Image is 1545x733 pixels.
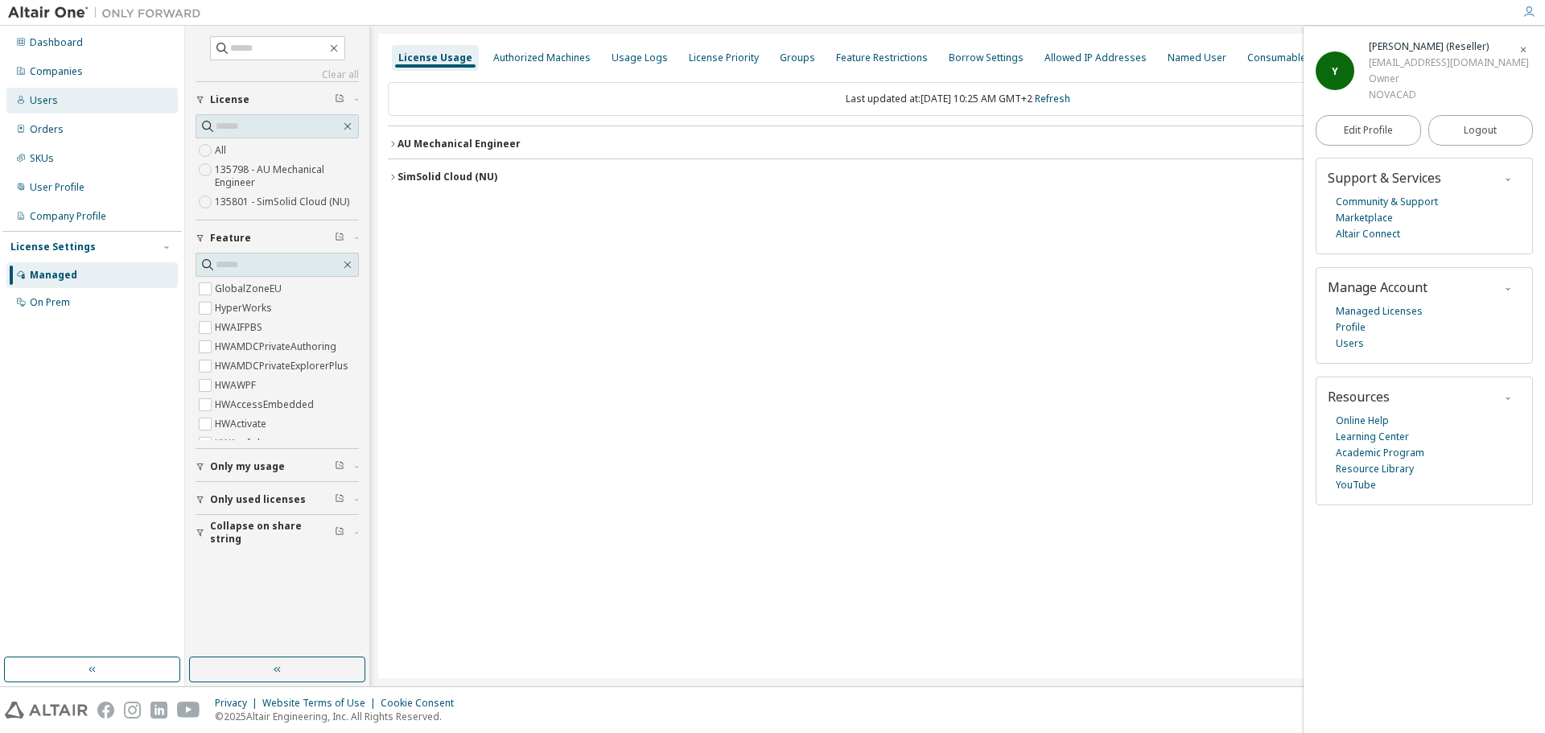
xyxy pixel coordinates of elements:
[1464,122,1497,138] span: Logout
[1044,51,1147,64] div: Allowed IP Addresses
[1336,226,1400,242] a: Altair Connect
[1328,278,1428,296] span: Manage Account
[210,93,249,106] span: License
[335,493,344,506] span: Clear filter
[215,318,266,337] label: HWAIFPBS
[30,94,58,107] div: Users
[398,51,472,64] div: License Usage
[1316,115,1421,146] a: Edit Profile
[1428,115,1534,146] button: Logout
[689,51,759,64] div: License Priority
[210,520,335,546] span: Collapse on share string
[1336,194,1438,210] a: Community & Support
[388,82,1527,116] div: Last updated at: [DATE] 10:25 AM GMT+2
[493,51,591,64] div: Authorized Machines
[150,702,167,719] img: linkedin.svg
[1336,210,1393,226] a: Marketplace
[1332,64,1338,78] span: Y
[177,702,200,719] img: youtube.svg
[5,702,88,719] img: altair_logo.svg
[30,65,83,78] div: Companies
[30,296,70,309] div: On Prem
[30,181,84,194] div: User Profile
[196,68,359,81] a: Clear all
[215,141,229,160] label: All
[1344,124,1393,137] span: Edit Profile
[1369,71,1529,87] div: Owner
[612,51,668,64] div: Usage Logs
[196,482,359,517] button: Only used licenses
[1336,336,1364,352] a: Users
[215,395,317,414] label: HWAccessEmbedded
[8,5,209,21] img: Altair One
[30,36,83,49] div: Dashboard
[1369,87,1529,103] div: NOVACAD
[262,697,381,710] div: Website Terms of Use
[210,493,306,506] span: Only used licenses
[1336,319,1366,336] a: Profile
[215,299,275,318] label: HyperWorks
[1369,55,1529,71] div: [EMAIL_ADDRESS][DOMAIN_NAME]
[1336,413,1389,429] a: Online Help
[215,710,463,723] p: © 2025 Altair Engineering, Inc. All Rights Reserved.
[30,210,106,223] div: Company Profile
[1336,461,1414,477] a: Resource Library
[215,697,262,710] div: Privacy
[836,51,928,64] div: Feature Restrictions
[1336,303,1423,319] a: Managed Licenses
[196,82,359,117] button: License
[335,232,344,245] span: Clear filter
[97,702,114,719] img: facebook.svg
[210,460,285,473] span: Only my usage
[30,269,77,282] div: Managed
[1336,445,1424,461] a: Academic Program
[1328,169,1441,187] span: Support & Services
[1247,51,1312,64] div: Consumables
[196,515,359,550] button: Collapse on share string
[780,51,815,64] div: Groups
[398,138,521,150] div: AU Mechanical Engineer
[215,414,270,434] label: HWActivate
[215,337,340,356] label: HWAMDCPrivateAuthoring
[30,123,64,136] div: Orders
[215,192,352,212] label: 135801 - SimSolid Cloud (NU)
[1336,429,1409,445] a: Learning Center
[1369,39,1529,55] div: Yohann BIRAN (Reseller)
[10,241,96,253] div: License Settings
[388,126,1527,162] button: AU Mechanical EngineerLicense ID: 135798
[1168,51,1226,64] div: Named User
[335,93,344,106] span: Clear filter
[388,159,1527,195] button: SimSolid Cloud (NU)License ID: 135801
[210,232,251,245] span: Feature
[215,160,359,192] label: 135798 - AU Mechanical Engineer
[124,702,141,719] img: instagram.svg
[335,460,344,473] span: Clear filter
[196,449,359,484] button: Only my usage
[335,526,344,539] span: Clear filter
[398,171,497,183] div: SimSolid Cloud (NU)
[1328,388,1390,406] span: Resources
[381,697,463,710] div: Cookie Consent
[949,51,1024,64] div: Borrow Settings
[215,279,285,299] label: GlobalZoneEU
[1336,477,1376,493] a: YouTube
[1035,92,1070,105] a: Refresh
[215,434,266,453] label: HWAcufwh
[215,356,352,376] label: HWAMDCPrivateExplorerPlus
[196,220,359,256] button: Feature
[30,152,54,165] div: SKUs
[215,376,259,395] label: HWAWPF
